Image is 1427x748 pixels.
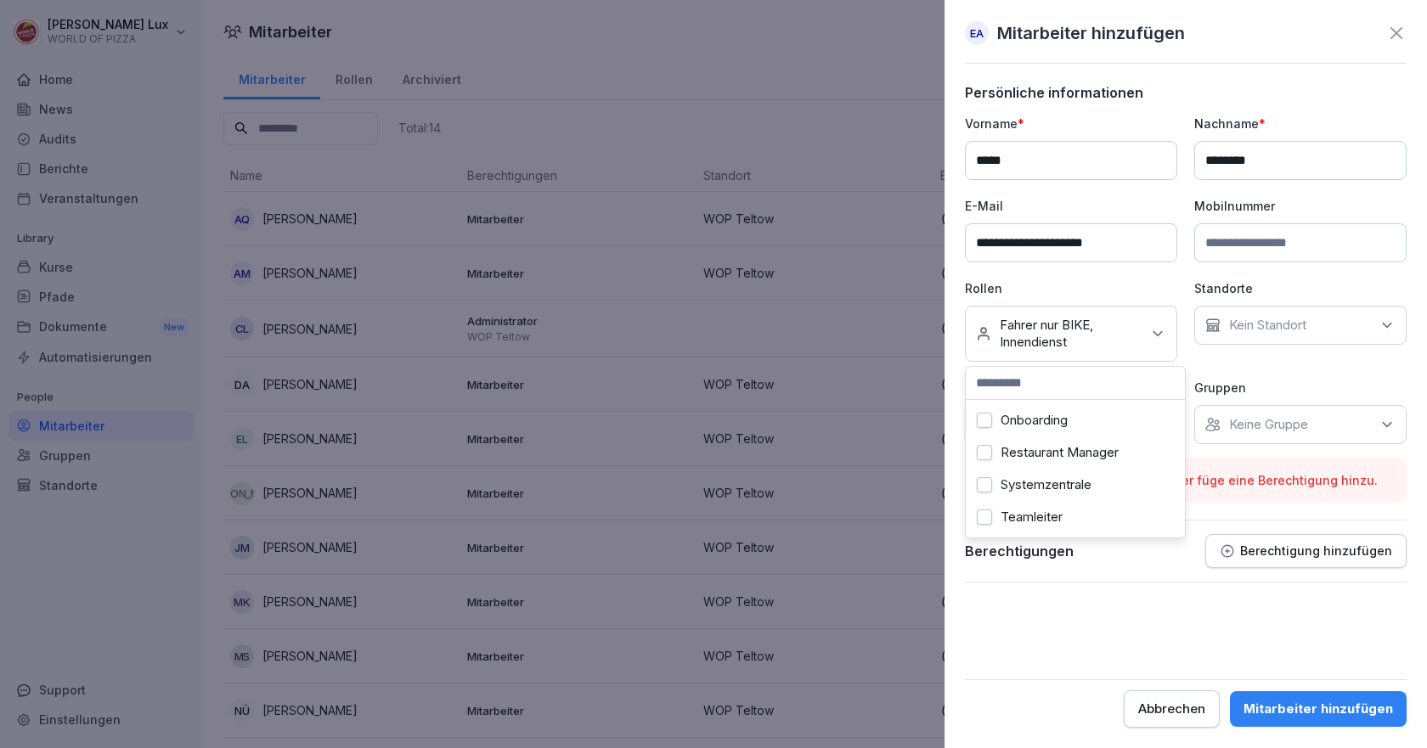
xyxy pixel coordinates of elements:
p: Standorte [1194,279,1407,297]
p: Nachname [1194,115,1407,132]
button: Abbrechen [1124,690,1220,728]
p: Rollen [965,279,1177,297]
p: Berechtigungen [965,543,1074,560]
p: Kein Standort [1229,317,1306,334]
p: Keine Gruppe [1229,416,1308,433]
p: Berechtigung hinzufügen [1240,544,1392,558]
p: Bitte wähle einen Standort aus oder füge eine Berechtigung hinzu. [979,471,1393,489]
button: Mitarbeiter hinzufügen [1230,691,1407,727]
div: EA [965,21,989,45]
p: Fahrer nur BIKE, Innendienst [1000,317,1141,351]
label: Restaurant Manager [1001,445,1119,460]
button: Berechtigung hinzufügen [1205,534,1407,568]
p: Persönliche informationen [965,84,1407,101]
p: Vorname [965,115,1177,132]
label: Systemzentrale [1001,477,1091,492]
div: Mitarbeiter hinzufügen [1244,700,1393,718]
div: Abbrechen [1138,700,1205,718]
p: E-Mail [965,197,1177,215]
label: Onboarding [1001,413,1068,428]
p: Mitarbeiter hinzufügen [997,20,1185,46]
p: Gruppen [1194,379,1407,396]
p: Mobilnummer [1194,197,1407,215]
label: Teamleiter [1001,509,1063,525]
